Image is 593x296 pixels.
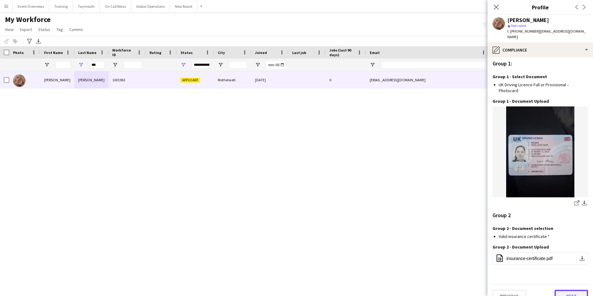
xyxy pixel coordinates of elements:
[507,29,586,39] span: | [EMAIL_ADDRESS][DOMAIN_NAME]
[13,74,25,87] img: Laura McLees
[181,78,200,83] span: Applicant
[78,50,96,55] span: Last Name
[493,98,549,104] h3: Group 1 - Document Upload
[488,43,593,57] div: Compliance
[73,0,100,12] button: Taymouth
[44,62,50,68] button: Open Filter Menu
[370,50,380,55] span: Email
[112,48,135,57] span: Workforce ID
[2,25,16,34] a: View
[49,0,73,12] button: Training
[218,50,225,55] span: City
[214,71,251,88] div: Motherwell
[149,50,161,55] span: Rating
[506,256,553,261] span: insurance-certificate.pdf
[112,62,118,68] button: Open Filter Menu
[54,25,65,34] a: Tag
[123,61,142,69] input: Workforce ID Filter Input
[499,234,588,239] li: Valid insurance certificate *
[100,0,131,12] button: On Call Rotas
[493,226,553,231] h3: Group 2 - Document selection
[181,62,186,68] button: Open Filter Menu
[251,71,288,88] div: [DATE]
[13,0,49,12] button: Event Overviews
[170,0,198,12] button: New Board
[17,25,34,34] a: Export
[493,74,547,79] h3: Group 1 - Select Document
[366,71,490,88] div: [EMAIL_ADDRESS][DOMAIN_NAME]
[292,50,306,55] span: Last job
[44,50,63,55] span: First Name
[381,61,486,69] input: Email Filter Input
[266,61,285,69] input: Joined Filter Input
[493,213,511,218] h3: Group 2
[13,50,24,55] span: Photo
[255,50,267,55] span: Joined
[488,3,593,11] h3: Profile
[40,71,74,88] div: [PERSON_NAME]
[507,29,540,34] span: t. [PHONE_NUMBER]
[181,50,193,55] span: Status
[493,106,588,197] img: 20250123_162656.jpg
[493,244,549,250] h3: Group 2 - Document Upload
[36,25,53,34] a: Status
[370,62,375,68] button: Open Filter Menu
[69,27,83,32] span: Comms
[507,17,549,23] div: [PERSON_NAME]
[78,62,84,68] button: Open Filter Menu
[218,62,223,68] button: Open Filter Menu
[35,38,42,45] app-action-btn: Export XLSX
[109,71,146,88] div: 1001963
[229,61,247,69] input: City Filter Input
[131,0,170,12] button: Global Operations
[511,23,526,28] span: Not rated
[20,27,32,32] span: Export
[329,48,355,57] span: Jobs (last 90 days)
[67,25,86,34] a: Comms
[493,252,588,265] button: insurance-certificate.pdf
[499,82,588,93] li: UK Driving Licence Full or Provisional – Photocard
[26,38,33,45] app-action-btn: Advanced filters
[5,27,14,32] span: View
[38,27,50,32] span: Status
[56,27,63,32] span: Tag
[74,71,109,88] div: [PERSON_NAME]
[326,71,366,88] div: 0
[55,61,71,69] input: First Name Filter Input
[255,62,261,68] button: Open Filter Menu
[493,61,512,66] h3: Group 1:
[89,61,105,69] input: Last Name Filter Input
[5,15,51,24] span: My Workforce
